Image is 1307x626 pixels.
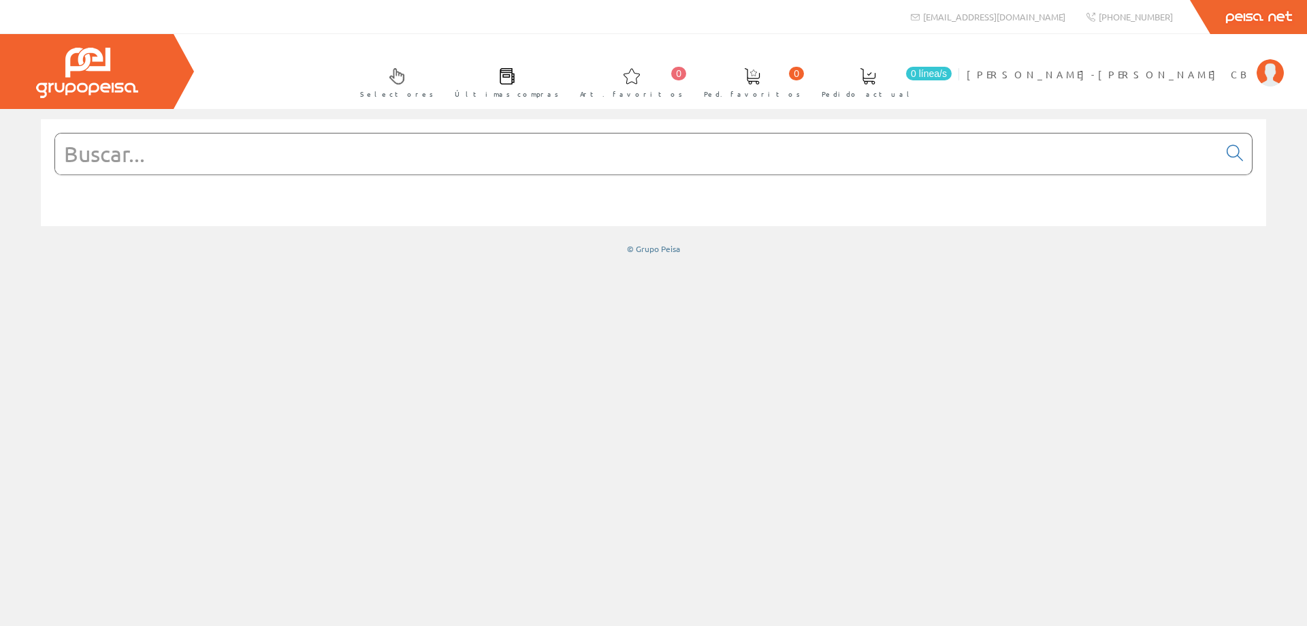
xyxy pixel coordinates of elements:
span: Selectores [360,87,434,101]
div: © Grupo Peisa [41,243,1266,255]
a: [PERSON_NAME]-[PERSON_NAME] CB [967,57,1284,69]
span: [EMAIL_ADDRESS][DOMAIN_NAME] [923,11,1065,22]
img: Grupo Peisa [36,48,138,98]
span: 0 [671,67,686,80]
span: Pedido actual [822,87,914,101]
span: [PERSON_NAME]-[PERSON_NAME] CB [967,67,1250,81]
span: Ped. favoritos [704,87,801,101]
span: [PHONE_NUMBER] [1099,11,1173,22]
span: 0 [789,67,804,80]
input: Buscar... [55,134,1219,174]
a: Últimas compras [441,57,566,106]
span: Art. favoritos [580,87,683,101]
span: Últimas compras [455,87,559,101]
a: Selectores [346,57,440,106]
span: 0 línea/s [906,67,952,80]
